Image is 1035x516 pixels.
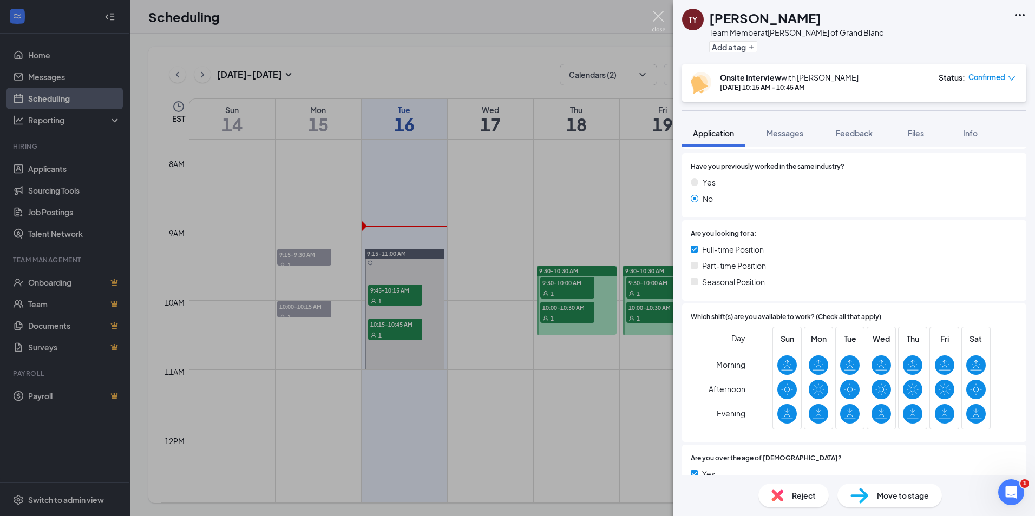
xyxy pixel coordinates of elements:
[935,333,954,345] span: Fri
[720,72,859,83] div: with [PERSON_NAME]
[702,243,764,255] span: Full-time Position
[939,72,965,83] div: Status :
[767,128,803,138] span: Messages
[877,489,929,501] span: Move to stage
[709,9,821,27] h1: [PERSON_NAME]
[703,176,716,188] span: Yes
[702,260,766,272] span: Part-time Position
[966,333,986,345] span: Sat
[963,128,978,138] span: Info
[703,193,713,204] span: No
[689,14,697,25] div: TY
[709,27,883,38] div: Team Member at [PERSON_NAME] of Grand Blanc
[709,379,745,399] span: Afternoon
[691,312,881,322] span: Which shift(s) are you available to work? (Check all that apply)
[720,83,859,92] div: [DATE] 10:15 AM - 10:45 AM
[702,276,765,288] span: Seasonal Position
[691,453,842,464] span: Are you over the age of [DEMOGRAPHIC_DATA]?
[748,44,755,50] svg: Plus
[693,128,734,138] span: Application
[709,41,757,52] button: PlusAdd a tag
[720,72,781,82] b: Onsite Interview
[716,355,745,374] span: Morning
[872,333,891,345] span: Wed
[1020,479,1029,488] span: 1
[968,72,1005,83] span: Confirmed
[702,468,715,480] span: Yes
[731,332,745,344] span: Day
[1008,75,1016,82] span: down
[691,162,844,172] span: Have you previously worked in the same industry?
[691,229,756,239] span: Are you looking for a:
[792,489,816,501] span: Reject
[836,128,873,138] span: Feedback
[809,333,828,345] span: Mon
[1013,9,1026,22] svg: Ellipses
[903,333,922,345] span: Thu
[777,333,797,345] span: Sun
[908,128,924,138] span: Files
[840,333,860,345] span: Tue
[998,479,1024,505] iframe: Intercom live chat
[717,403,745,423] span: Evening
